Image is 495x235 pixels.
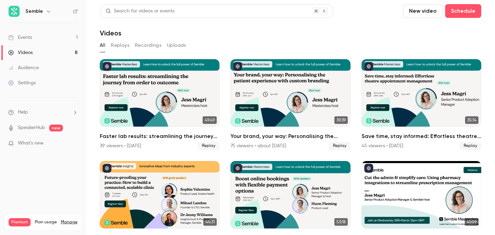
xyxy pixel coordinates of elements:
h2: Save time, stay informed: Effortless theatre appointment & list management [362,132,481,140]
li: Faster lab results: streamlining the journey from order to outcome [100,59,219,150]
div: Settings [8,79,36,86]
button: published [233,164,242,173]
a: Manage [61,220,77,225]
a: SpeakerHub [18,124,45,131]
h2: Faster lab results: streamlining the journey from order to outcome [100,132,219,140]
button: published [364,62,373,71]
button: Recordings [135,40,161,51]
button: published [103,164,111,173]
span: Help [18,109,28,116]
span: Plan usage [35,220,57,225]
button: published [364,164,373,173]
h6: Semble [25,8,43,15]
img: Semble [9,6,20,17]
span: new [49,125,63,131]
li: Save time, stay informed: Effortless theatre appointment & list management [362,59,481,150]
span: Replay [198,142,219,150]
span: 53:18 [334,218,348,226]
a: 49:49Faster lab results: streamlining the journey from order to outcome39 viewers • [DATE]Replay [100,59,219,150]
h1: Videos [100,29,121,37]
div: 75 viewers • about [DATE] [230,142,286,149]
button: Replays [111,40,129,51]
span: 49:49 [203,116,217,124]
div: Audience [8,64,39,71]
span: 35:14 [465,116,478,124]
div: 39 viewers • [DATE] [100,142,141,149]
button: Schedule [445,4,481,18]
div: Events [8,34,32,41]
li: Your brand, your way: Personalising the patient experience with custom branding [230,59,350,150]
span: Premium [9,218,31,226]
div: Search for videos or events [106,8,174,15]
button: published [233,62,242,71]
div: 45 viewers • [DATE] [362,142,403,149]
button: Uploads [167,40,186,51]
a: 39:39Your brand, your way: Personalising the patient experience with custom branding75 viewers • ... [230,59,350,150]
span: What's new [18,140,44,147]
section: Videos [100,4,481,231]
button: New video [403,4,442,18]
span: Replay [460,142,481,150]
li: help-dropdown-opener [8,109,78,116]
span: 39:39 [334,116,348,124]
h2: Your brand, your way: Personalising the patient experience with custom branding [230,132,350,140]
span: 41:09 [465,218,478,226]
div: Videos [8,49,33,56]
button: All [100,40,105,51]
span: 44:31 [203,218,217,226]
button: published [103,62,111,71]
a: 35:14Save time, stay informed: Effortless theatre appointment & list management45 viewers • [DATE... [362,59,481,150]
span: Replay [329,142,351,150]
